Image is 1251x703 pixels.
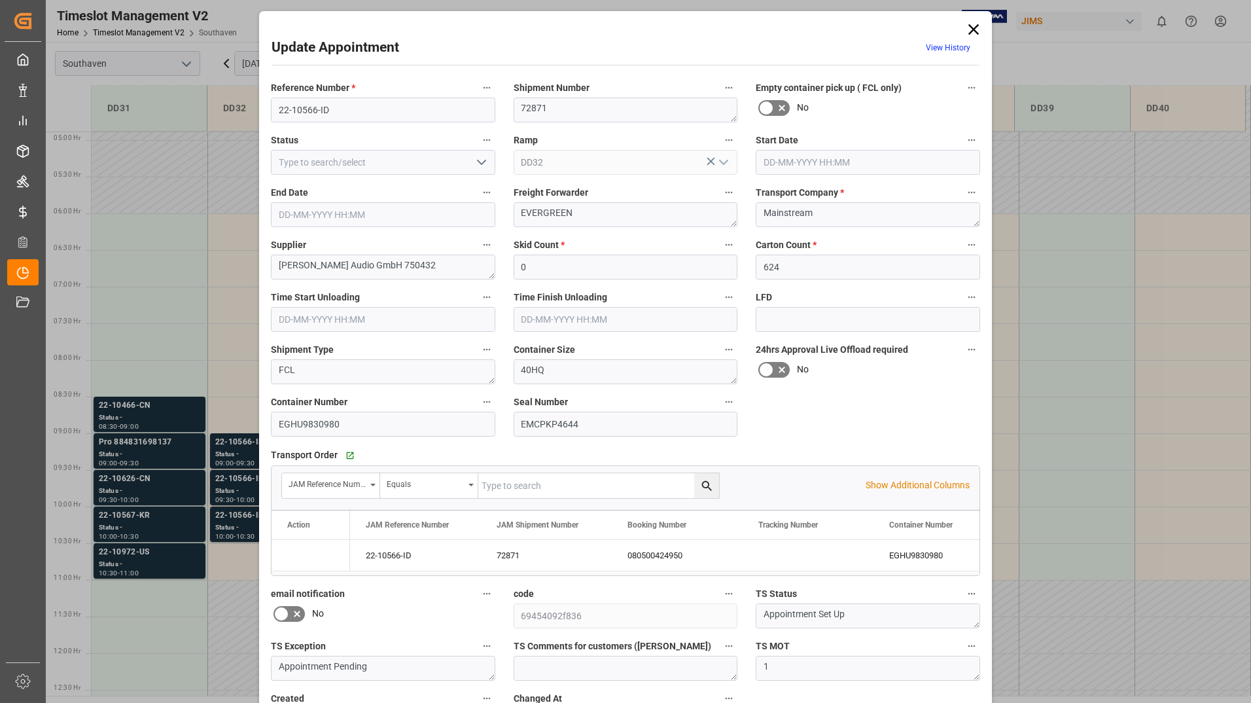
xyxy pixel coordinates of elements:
[720,289,737,306] button: Time Finish Unloading
[797,101,809,115] span: No
[926,43,970,52] a: View History
[514,291,607,304] span: Time Finish Unloading
[387,475,464,490] div: Equals
[756,134,798,147] span: Start Date
[758,520,818,530] span: Tracking Number
[271,343,334,357] span: Shipment Type
[478,79,495,96] button: Reference Number *
[271,656,495,681] textarea: Appointment Pending
[756,640,790,653] span: TS MOT
[963,184,980,201] button: Transport Company *
[478,473,719,498] input: Type to search
[380,473,478,498] button: open menu
[514,587,534,601] span: code
[272,37,399,58] h2: Update Appointment
[271,134,298,147] span: Status
[497,520,578,530] span: JAM Shipment Number
[289,475,366,490] div: JAM Reference Number
[478,585,495,602] button: email notification
[271,587,345,601] span: email notification
[478,184,495,201] button: End Date
[271,150,495,175] input: Type to search/select
[963,638,980,655] button: TS MOT
[514,238,565,252] span: Skid Count
[720,236,737,253] button: Skid Count *
[756,656,980,681] textarea: 1
[271,238,306,252] span: Supplier
[271,395,347,409] span: Container Number
[963,236,980,253] button: Carton Count *
[271,291,360,304] span: Time Start Unloading
[282,473,380,498] button: open menu
[612,540,743,571] div: 080500424950
[720,341,737,358] button: Container Size
[287,520,310,530] div: Action
[271,307,495,332] input: DD-MM-YYYY HH:MM
[720,184,737,201] button: Freight Forwarder
[271,186,308,200] span: End Date
[478,638,495,655] button: TS Exception
[478,393,495,410] button: Container Number
[514,134,538,147] span: Ramp
[720,585,737,602] button: code
[713,153,733,173] button: open menu
[478,341,495,358] button: Shipment Type
[756,343,908,357] span: 24hrs Approval Live Offload required
[756,150,980,175] input: DD-MM-YYYY HH:MM
[481,540,612,571] div: 72871
[470,153,490,173] button: open menu
[720,79,737,96] button: Shipment Number
[271,255,495,279] textarea: [PERSON_NAME] Audio GmbH 750432
[756,291,772,304] span: LFD
[271,202,495,227] input: DD-MM-YYYY HH:MM
[694,473,719,498] button: search button
[271,448,338,462] span: Transport Order
[756,587,797,601] span: TS Status
[366,520,449,530] span: JAM Reference Number
[271,640,326,653] span: TS Exception
[478,132,495,149] button: Status
[756,202,980,227] textarea: Mainstream
[514,81,590,95] span: Shipment Number
[720,393,737,410] button: Seal Number
[963,132,980,149] button: Start Date
[720,132,737,149] button: Ramp
[963,585,980,602] button: TS Status
[350,540,481,571] div: 22-10566-ID
[271,359,495,384] textarea: FCL
[514,640,711,653] span: TS Comments for customers ([PERSON_NAME])
[514,150,738,175] input: Type to search/select
[797,363,809,376] span: No
[514,359,738,384] textarea: 40HQ
[963,341,980,358] button: 24hrs Approval Live Offload required
[756,604,980,628] textarea: Appointment Set Up
[271,81,355,95] span: Reference Number
[514,202,738,227] textarea: EVERGREEN
[720,638,737,655] button: TS Comments for customers ([PERSON_NAME])
[514,343,575,357] span: Container Size
[627,520,686,530] span: Booking Number
[756,238,817,252] span: Carton Count
[478,289,495,306] button: Time Start Unloading
[873,540,1004,571] div: EGHU9830980
[514,98,738,122] textarea: 72871
[963,79,980,96] button: Empty container pick up ( FCL only)
[756,81,902,95] span: Empty container pick up ( FCL only)
[478,236,495,253] button: Supplier
[312,607,324,621] span: No
[514,307,738,332] input: DD-MM-YYYY HH:MM
[514,186,588,200] span: Freight Forwarder
[963,289,980,306] button: LFD
[889,520,953,530] span: Container Number
[866,478,970,492] p: Show Additional Columns
[272,540,350,571] div: Press SPACE to select this row.
[756,186,844,200] span: Transport Company
[514,395,568,409] span: Seal Number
